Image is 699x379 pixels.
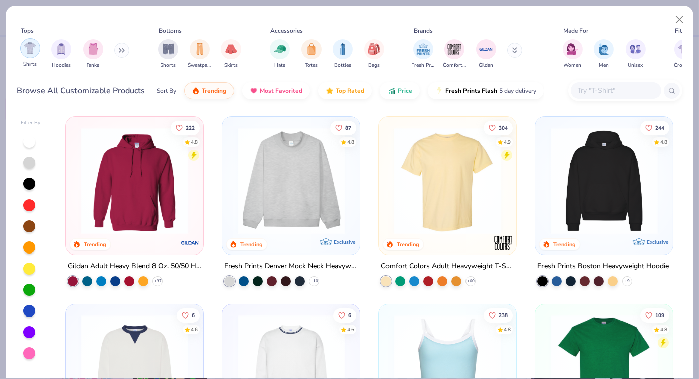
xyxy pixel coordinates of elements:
[310,278,318,284] span: + 10
[414,26,433,35] div: Brands
[83,39,103,69] button: filter button
[180,233,200,253] img: Gildan logo
[188,39,211,69] button: filter button
[221,39,241,69] div: filter for Skirts
[479,42,494,57] img: Gildan Image
[594,39,614,69] div: filter for Men
[250,87,258,95] img: most_fav.gif
[202,87,226,95] span: Trending
[381,260,514,273] div: Comfort Colors Adult Heavyweight T-Shirt
[506,127,624,234] img: e55d29c3-c55d-459c-bfd9-9b1c499ab3c6
[350,127,467,234] img: a90f7c54-8796-4cb2-9d6e-4e9644cfe0fe
[640,120,669,135] button: Like
[274,43,286,55] img: Hats Image
[443,61,466,69] span: Comfort Colors
[625,278,630,284] span: + 9
[368,43,379,55] img: Bags Image
[670,10,689,29] button: Close
[445,87,497,95] span: Fresh Prints Flash
[334,239,355,245] span: Exclusive
[443,39,466,69] div: filter for Comfort Colors
[674,39,694,69] button: filter button
[630,43,641,55] img: Unisex Image
[435,87,443,95] img: flash.gif
[577,85,654,96] input: Try "T-Shirt"
[326,87,334,95] img: TopRated.gif
[412,61,435,69] span: Fresh Prints
[483,308,512,322] button: Like
[221,39,241,69] button: filter button
[598,43,609,55] img: Men Image
[190,326,197,333] div: 4.6
[158,39,178,69] div: filter for Shorts
[674,39,694,69] div: filter for Cropped
[333,39,353,69] div: filter for Bottles
[153,278,161,284] span: + 37
[503,138,510,146] div: 4.9
[163,43,174,55] img: Shorts Image
[337,43,348,55] img: Bottles Image
[68,260,201,273] div: Gildan Adult Heavy Blend 8 Oz. 50/50 Hooded Sweatshirt
[188,39,211,69] div: filter for Sweatpants
[447,42,462,57] img: Comfort Colors Image
[23,60,37,68] span: Shirts
[301,39,322,69] div: filter for Totes
[270,39,290,69] div: filter for Hats
[24,42,36,54] img: Shirts Image
[176,308,199,322] button: Like
[412,39,435,69] button: filter button
[443,39,466,69] button: filter button
[21,26,34,35] div: Tops
[224,260,358,273] div: Fresh Prints Denver Mock Neck Heavyweight Sweatshirt
[640,308,669,322] button: Like
[626,39,646,69] button: filter button
[537,260,669,273] div: Fresh Prints Boston Heavyweight Hoodie
[476,39,496,69] button: filter button
[416,42,431,57] img: Fresh Prints Image
[20,39,40,69] button: filter button
[368,61,380,69] span: Bags
[170,120,199,135] button: Like
[188,61,211,69] span: Sweatpants
[51,39,71,69] button: filter button
[493,233,513,253] img: Comfort Colors logo
[225,43,237,55] img: Skirts Image
[271,26,303,35] div: Accessories
[318,82,372,99] button: Top Rated
[333,308,356,322] button: Like
[564,61,582,69] span: Women
[17,85,145,97] div: Browse All Customizable Products
[52,61,71,69] span: Hoodies
[563,39,583,69] button: filter button
[499,85,536,97] span: 5 day delivery
[380,82,420,99] button: Price
[305,61,318,69] span: Totes
[191,312,194,318] span: 6
[21,119,41,127] div: Filter By
[193,127,310,234] img: a164e800-7022-4571-a324-30c76f641635
[483,120,512,135] button: Like
[306,43,317,55] img: Totes Image
[498,125,507,130] span: 304
[330,120,356,135] button: Like
[87,61,100,69] span: Tanks
[498,312,507,318] span: 238
[347,138,354,146] div: 4.8
[185,125,194,130] span: 222
[301,39,322,69] button: filter button
[334,61,351,69] span: Bottles
[647,239,668,245] span: Exclusive
[674,61,694,69] span: Cropped
[192,87,200,95] img: trending.gif
[599,61,609,69] span: Men
[194,43,205,55] img: Sweatpants Image
[242,82,310,99] button: Most Favorited
[348,312,351,318] span: 6
[503,326,510,333] div: 4.8
[364,39,384,69] button: filter button
[184,82,234,99] button: Trending
[260,87,302,95] span: Most Favorited
[88,43,99,55] img: Tanks Image
[345,125,351,130] span: 87
[190,138,197,146] div: 4.8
